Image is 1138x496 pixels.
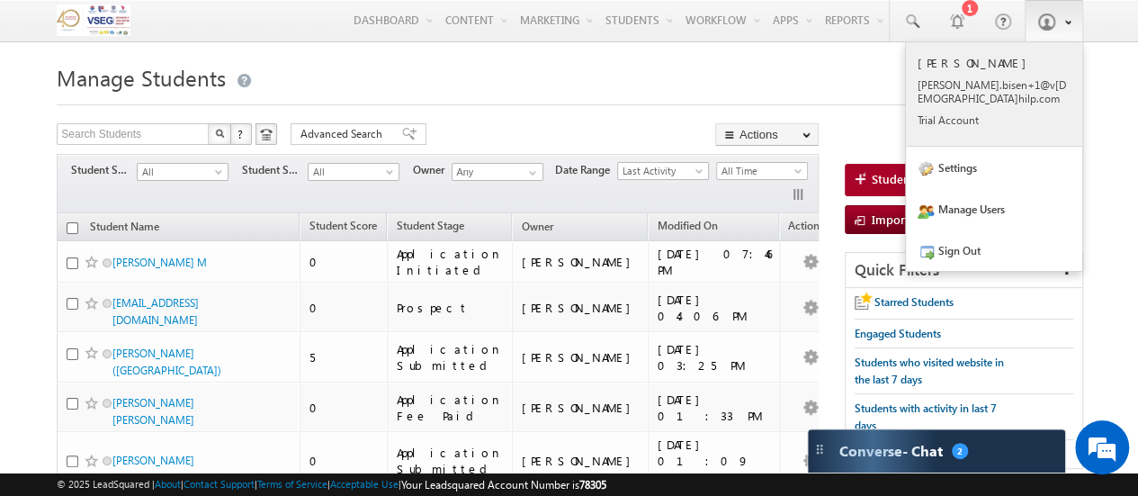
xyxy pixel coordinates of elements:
div: [DATE] 04:06 PM [658,292,772,324]
a: [PERSON_NAME] M [112,256,207,269]
span: Student Stage [397,219,464,232]
p: [PERSON_NAME] [918,55,1071,70]
a: All [308,163,399,181]
span: All [138,164,223,180]
img: carter-drag [812,442,827,456]
span: Owner [413,162,452,178]
a: Settings [906,147,1082,188]
span: Student Enquiry [872,171,960,187]
span: Your Leadsquared Account Number is [401,478,606,491]
div: Application Submitted [397,445,504,477]
div: [PERSON_NAME] [522,300,640,316]
span: Owner [522,220,553,233]
a: Sign Out [906,230,1082,271]
div: 0 [309,254,379,270]
a: About [155,478,181,490]
img: Search [215,129,224,138]
div: 5 [309,349,379,365]
a: All [137,163,228,181]
span: Students with activity in last 7 days [855,401,997,432]
span: 78305 [579,478,606,491]
div: Application Fee Paid [397,392,504,424]
span: Date Range [555,162,617,178]
div: 0 [309,400,379,416]
span: Import Student [872,212,956,227]
a: Modified On [649,216,727,239]
span: Student Stage [71,162,137,178]
a: Student Enquiry [845,164,1081,196]
a: Student Stage [388,216,473,239]
div: [DATE] 01:33 PM [658,392,772,424]
span: ? [237,126,246,141]
div: [DATE] 03:25 PM [658,341,772,374]
a: [PERSON_NAME] ([GEOGRAPHIC_DATA]) [112,347,221,377]
button: Actions [715,123,819,146]
div: Application Initiated [397,246,504,278]
input: Check all records [67,222,78,234]
span: 2 [952,443,968,459]
span: © 2025 LeadSquared | | | | | [57,476,606,493]
a: Show All Items [519,164,542,182]
a: Student Name [81,217,168,240]
p: [PERSON_NAME] .bise n+1@v [DEMOGRAPHIC_DATA] hilp. com [918,78,1071,105]
div: [DATE] 01:09 PM [658,437,772,485]
a: [PERSON_NAME] [112,454,194,467]
span: Starred Students [874,295,954,309]
div: 0 [309,453,379,469]
div: Quick Filters [846,253,1082,288]
a: Student Score [300,216,386,239]
img: Custom Logo [57,5,130,36]
div: 0 [309,300,379,316]
span: Manage Students [57,63,226,92]
span: Advanced Search [300,126,388,142]
span: Engaged Students [855,327,941,340]
div: [DATE] 07:46 PM [658,246,772,278]
span: Last Activity [618,163,703,179]
a: [PERSON_NAME] [PERSON_NAME] [112,396,194,427]
div: [PERSON_NAME] [522,400,640,416]
span: All [309,164,394,180]
span: Actions [780,216,823,239]
a: Terms of Service [257,478,327,490]
button: ? [230,123,252,145]
div: [PERSON_NAME] [522,254,640,270]
span: Student Score [309,219,377,232]
a: Last Activity [617,162,709,180]
span: All Time [717,163,802,179]
a: [EMAIL_ADDRESS][DOMAIN_NAME] [112,296,199,327]
span: Student Source [242,162,308,178]
a: Contact Support [184,478,255,490]
a: Acceptable Use [330,478,399,490]
div: Application Submitted [397,341,504,374]
a: Manage Users [906,188,1082,230]
div: [PERSON_NAME] [522,349,640,365]
p: Trial Accou nt [918,113,1071,127]
div: Prospect [397,300,504,316]
span: Students who visited website in the last 7 days [855,356,1004,386]
span: Modified On [658,219,718,232]
input: Type to Search [452,163,543,181]
a: All Time [716,162,808,180]
div: [PERSON_NAME] [522,453,640,469]
a: [PERSON_NAME] [PERSON_NAME].bisen+1@v[DEMOGRAPHIC_DATA]hilp.com Trial Account [906,42,1082,147]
